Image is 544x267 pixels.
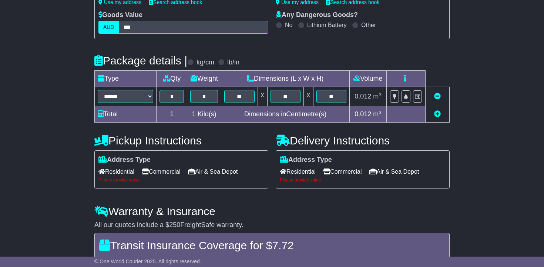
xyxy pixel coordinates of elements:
[94,258,201,264] span: © One World Courier 2025. All rights reserved.
[98,166,134,177] span: Residential
[95,71,157,87] td: Type
[258,87,267,106] td: x
[187,106,221,123] td: Kilo(s)
[169,221,180,228] span: 250
[98,21,119,34] label: AUD
[280,177,446,183] div: Please provide value
[276,134,450,147] h4: Delivery Instructions
[187,71,221,87] td: Weight
[197,59,214,67] label: kg/cm
[272,239,293,251] span: 7.72
[303,87,313,106] td: x
[280,166,316,177] span: Residential
[280,156,332,164] label: Address Type
[323,166,362,177] span: Commercial
[192,110,196,118] span: 1
[221,106,350,123] td: Dimensions in Centimetre(s)
[94,54,187,67] h4: Package details |
[373,110,382,118] span: m
[94,134,268,147] h4: Pickup Instructions
[276,11,358,19] label: Any Dangerous Goods?
[99,239,445,251] h4: Transit Insurance Coverage for $
[142,166,180,177] span: Commercial
[379,110,382,115] sup: 3
[98,156,151,164] label: Address Type
[361,21,376,29] label: Other
[98,11,142,19] label: Goods Value
[157,71,187,87] td: Qty
[434,93,441,100] a: Remove this item
[98,177,264,183] div: Please provide value
[355,93,371,100] span: 0.012
[188,166,238,177] span: Air & Sea Depot
[285,21,292,29] label: No
[227,59,239,67] label: lb/in
[307,21,347,29] label: Lithium Battery
[349,71,386,87] td: Volume
[95,106,157,123] td: Total
[373,93,382,100] span: m
[221,71,350,87] td: Dimensions (L x W x H)
[434,110,441,118] a: Add new item
[355,110,371,118] span: 0.012
[157,106,187,123] td: 1
[94,221,450,229] div: All our quotes include a $ FreightSafe warranty.
[94,205,450,217] h4: Warranty & Insurance
[379,92,382,97] sup: 3
[369,166,419,177] span: Air & Sea Depot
